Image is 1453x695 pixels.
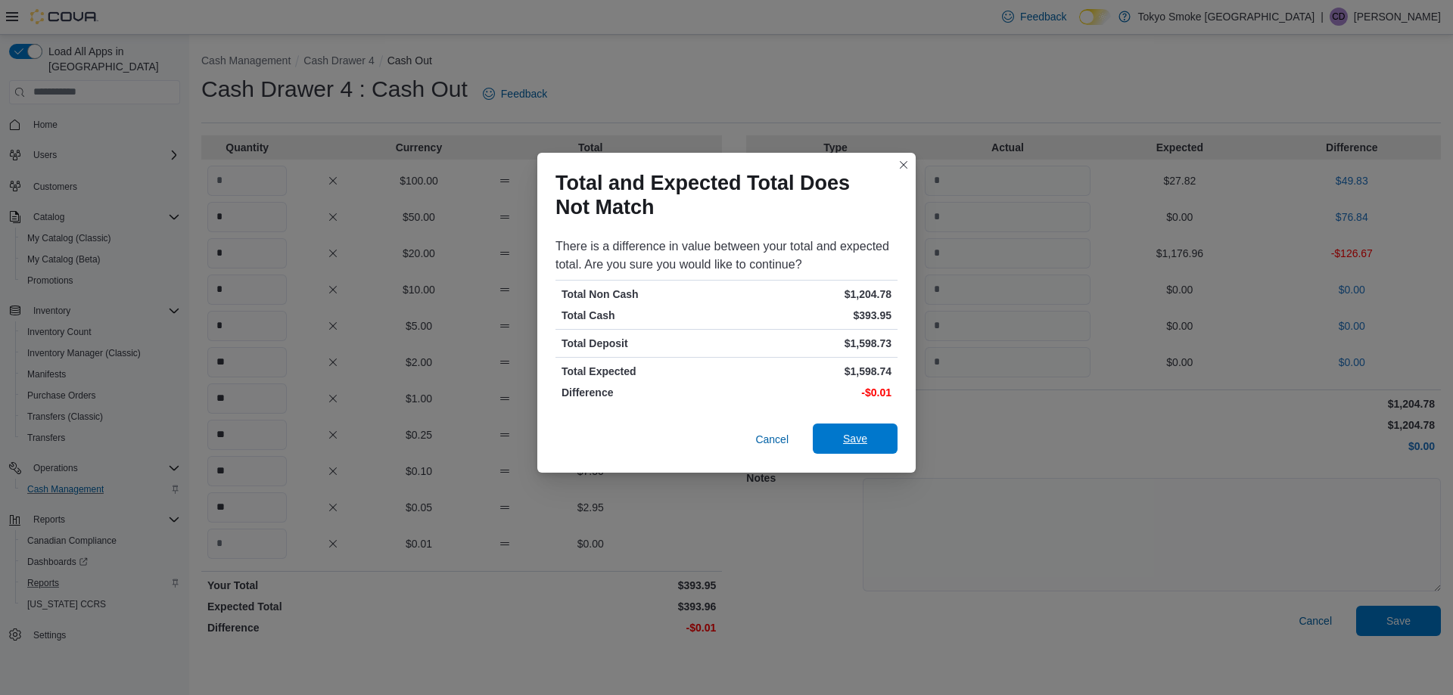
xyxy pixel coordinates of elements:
p: $1,598.73 [730,336,891,351]
p: Difference [562,385,723,400]
p: Total Expected [562,364,723,379]
p: -$0.01 [730,385,891,400]
button: Cancel [749,424,795,455]
button: Save [813,424,898,454]
p: Total Cash [562,308,723,323]
p: Total Deposit [562,336,723,351]
p: $1,598.74 [730,364,891,379]
h1: Total and Expected Total Does Not Match [555,171,885,219]
div: There is a difference in value between your total and expected total. Are you sure you would like... [555,237,898,274]
p: $393.95 [730,308,891,323]
p: $1,204.78 [730,287,891,302]
span: Cancel [755,432,789,447]
span: Save [843,431,867,446]
p: Total Non Cash [562,287,723,302]
button: Closes this modal window [895,156,913,174]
